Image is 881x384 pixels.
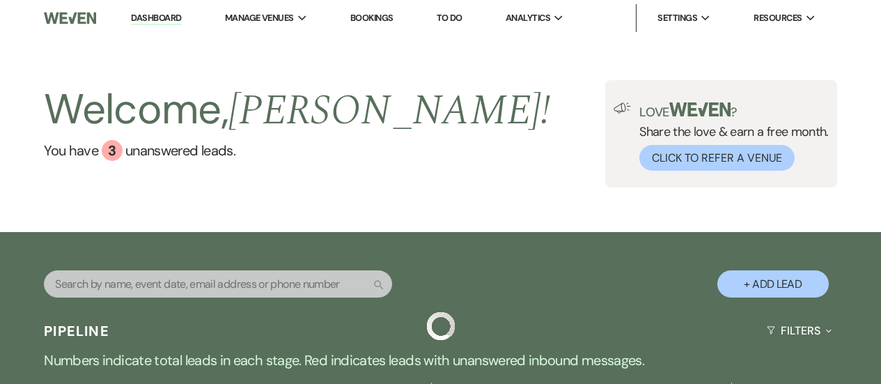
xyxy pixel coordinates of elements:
[639,145,795,171] button: Click to Refer a Venue
[44,140,550,161] a: You have 3 unanswered leads.
[44,270,392,298] input: Search by name, event date, email address or phone number
[754,11,802,25] span: Resources
[614,102,631,114] img: loud-speaker-illustration.svg
[657,11,697,25] span: Settings
[506,11,550,25] span: Analytics
[350,12,393,24] a: Bookings
[131,12,181,25] a: Dashboard
[761,312,837,349] button: Filters
[427,312,455,340] img: loading spinner
[717,270,829,298] button: + Add Lead
[228,79,550,143] span: [PERSON_NAME] !
[44,80,550,140] h2: Welcome,
[44,321,109,341] h3: Pipeline
[639,102,829,118] p: Love ?
[102,140,123,161] div: 3
[437,12,462,24] a: To Do
[631,102,829,171] div: Share the love & earn a free month.
[44,3,95,33] img: Weven Logo
[225,11,294,25] span: Manage Venues
[669,102,731,116] img: weven-logo-green.svg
